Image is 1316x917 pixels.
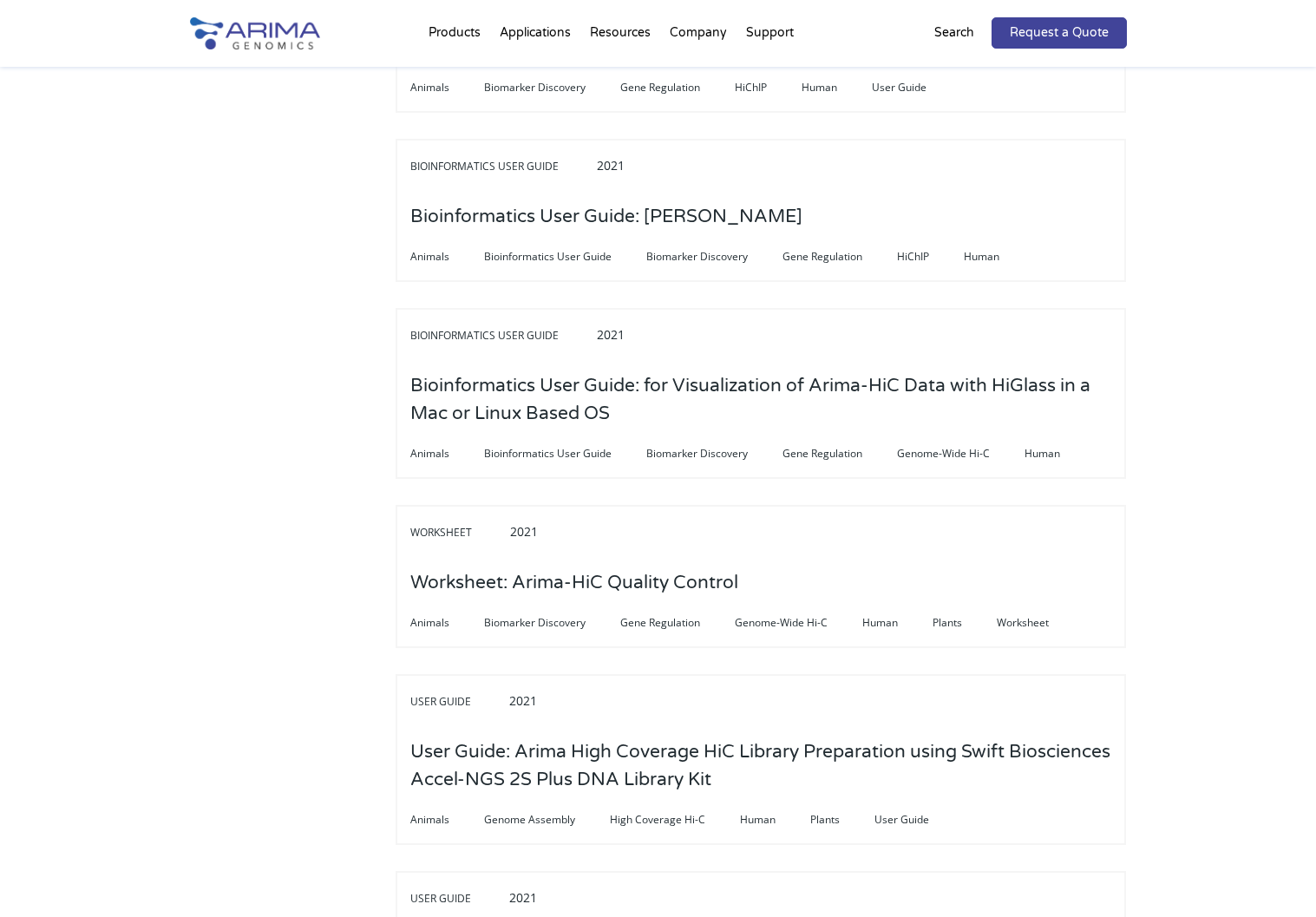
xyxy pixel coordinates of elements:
a: Request a Quote [992,17,1127,49]
a: Bioinformatics User Guide: for Visualization of Arima-HiC Data with HiGlass in a Mac or Linux Bas... [410,404,1111,423]
span: Bioinformatics User Guide [484,443,646,464]
span: Plants [810,809,874,830]
span: Gene Regulation [782,246,897,267]
h3: Bioinformatics User Guide: [PERSON_NAME] [410,190,802,244]
span: Animals [410,246,484,267]
span: 2021 [509,889,537,906]
span: Animals [410,77,484,98]
span: User Guide [874,809,964,830]
img: Arima-Genomics-logo [190,17,320,49]
h3: Bioinformatics User Guide: for Visualization of Arima-HiC Data with HiGlass in a Mac or Linux Bas... [410,359,1111,441]
span: Bioinformatics User Guide [410,325,593,346]
span: Human [964,246,1034,267]
span: Biomarker Discovery [646,443,782,464]
span: Plants [933,612,997,633]
span: Biomarker Discovery [484,612,620,633]
h3: Worksheet: Arima-HiC Quality Control [410,556,738,610]
span: Gene Regulation [620,612,735,633]
span: 2021 [509,692,537,709]
span: Genome-Wide Hi-C [735,612,862,633]
span: 2021 [597,157,625,174]
span: HiChIP [735,77,802,98]
span: Gene Regulation [782,443,897,464]
span: Genome-Wide Hi-C [897,443,1025,464]
span: Worksheet [997,612,1084,633]
span: 2021 [597,326,625,343]
span: High Coverage Hi-C [610,809,740,830]
a: User Guide: Arima High Coverage HiC Library Preparation using Swift Biosciences Accel-NGS 2S Plus... [410,770,1111,789]
p: Search [934,22,974,44]
span: Human [740,809,810,830]
a: Bioinformatics User Guide: [PERSON_NAME] [410,207,802,226]
span: Human [1025,443,1095,464]
span: Human [862,612,933,633]
span: Animals [410,809,484,830]
span: User Guide [410,888,506,909]
span: Biomarker Discovery [484,77,620,98]
span: 2021 [510,523,538,540]
span: Animals [410,612,484,633]
span: Biomarker Discovery [646,246,782,267]
span: Genome Assembly [484,809,610,830]
h3: User Guide: Arima High Coverage HiC Library Preparation using Swift Biosciences Accel-NGS 2S Plus... [410,725,1111,807]
span: Animals [410,443,484,464]
span: HiChIP [897,246,964,267]
span: User Guide [872,77,961,98]
span: Human [802,77,872,98]
span: User Guide [410,691,506,712]
span: Gene Regulation [620,77,735,98]
span: Worksheet [410,522,507,543]
span: Bioinformatics User Guide [410,156,593,177]
span: Bioinformatics User Guide [484,246,646,267]
a: Worksheet: Arima-HiC Quality Control [410,573,738,593]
